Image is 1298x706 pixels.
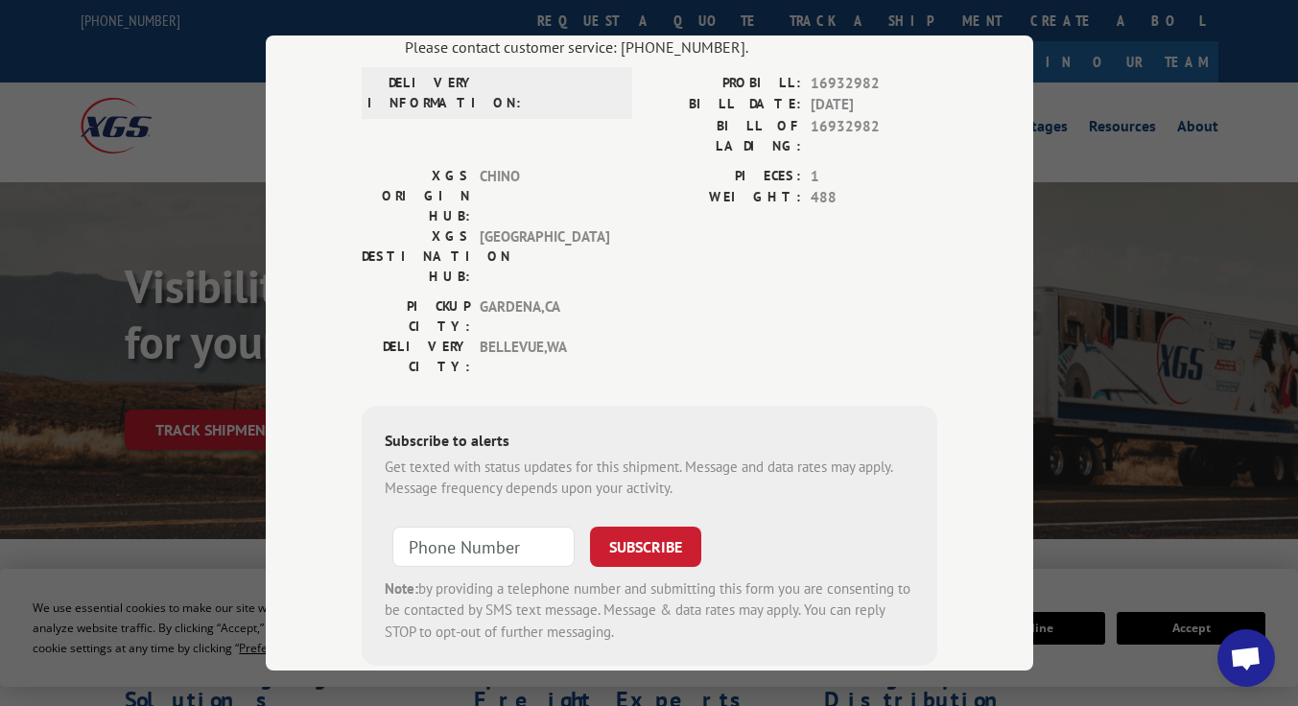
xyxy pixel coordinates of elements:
label: XGS ORIGIN HUB: [362,165,470,225]
div: by providing a telephone number and submitting this form you are consenting to be contacted by SM... [385,577,914,643]
span: 1 [811,165,937,187]
label: PICKUP CITY: [362,295,470,336]
label: PROBILL: [649,72,801,94]
label: DELIVERY CITY: [362,336,470,376]
span: [DATE] [811,94,937,116]
label: BILL DATE: [649,94,801,116]
label: DELIVERY INFORMATION: [367,72,476,112]
strong: Note: [385,578,418,597]
button: SUBSCRIBE [590,526,701,566]
span: [GEOGRAPHIC_DATA] [480,225,609,286]
input: Phone Number [392,526,575,566]
div: Please contact customer service: [PHONE_NUMBER]. [405,35,937,58]
label: XGS DESTINATION HUB: [362,225,470,286]
span: BELLEVUE , WA [480,336,609,376]
div: Subscribe to alerts [385,428,914,456]
span: CHINO [480,165,609,225]
span: 16932982 [811,72,937,94]
label: BILL OF LADING: [649,115,801,155]
span: GARDENA , CA [480,295,609,336]
span: 16932982 [811,115,937,155]
div: Get texted with status updates for this shipment. Message and data rates may apply. Message frequ... [385,456,914,499]
a: 打開聊天 [1217,629,1275,687]
label: WEIGHT: [649,187,801,209]
span: 488 [811,187,937,209]
label: PIECES: [649,165,801,187]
